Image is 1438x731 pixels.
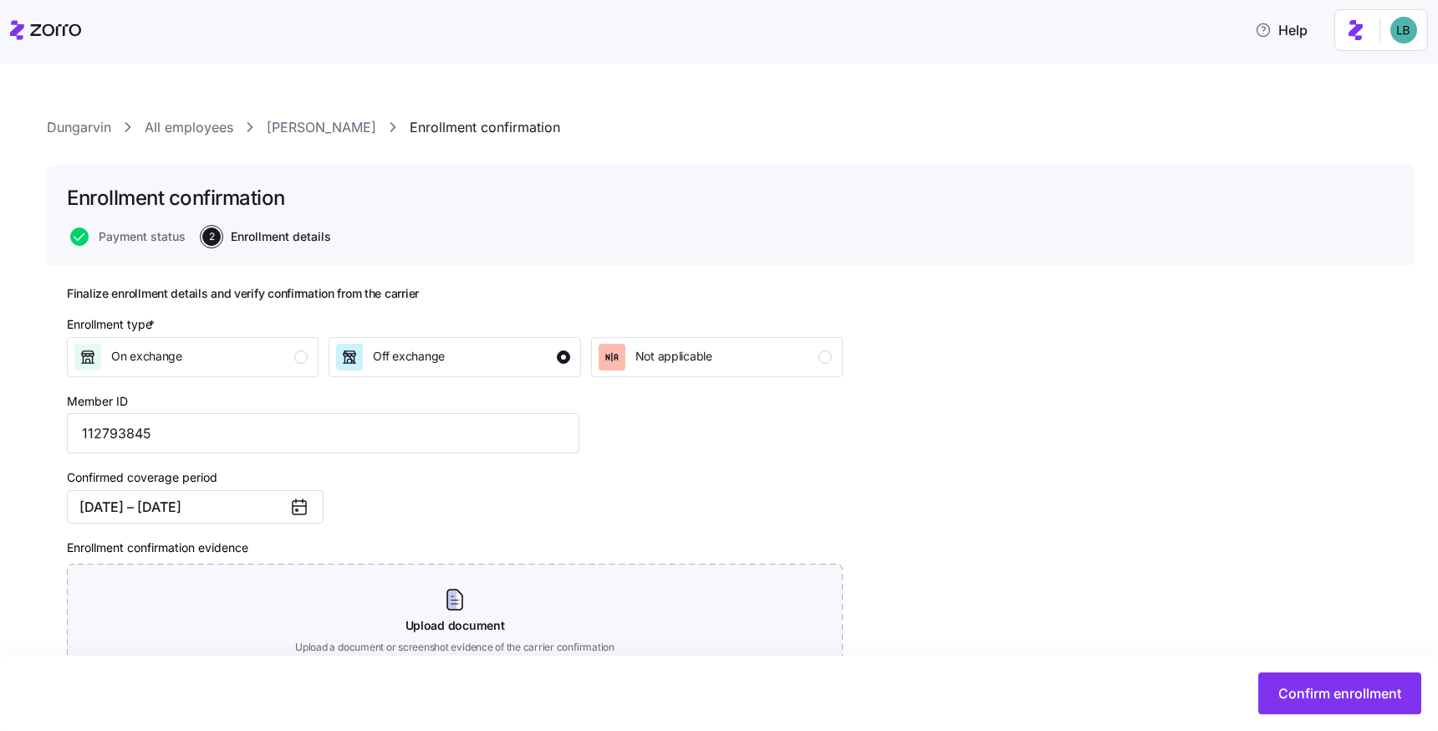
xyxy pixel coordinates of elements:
[1242,13,1321,47] button: Help
[67,539,248,557] label: Enrollment confirmation evidence
[202,227,221,246] span: 2
[373,348,445,365] span: Off exchange
[47,117,111,138] a: Dungarvin
[111,348,182,365] span: On exchange
[67,286,843,302] h2: Finalize enrollment details and verify confirmation from the carrier
[67,185,285,211] h1: Enrollment confirmation
[410,117,560,138] a: Enrollment confirmation
[67,227,186,246] a: Payment status
[635,348,712,365] span: Not applicable
[202,227,331,246] button: 2Enrollment details
[145,117,233,138] a: All employees
[67,315,158,334] div: Enrollment type
[231,231,331,243] span: Enrollment details
[1258,672,1421,714] button: Confirm enrollment
[267,117,376,138] a: [PERSON_NAME]
[99,231,186,243] span: Payment status
[1390,17,1417,43] img: 55738f7c4ee29e912ff6c7eae6e0401b
[67,468,217,487] label: Confirmed coverage period
[70,227,186,246] button: Payment status
[67,490,324,524] button: [DATE] – [DATE]
[1255,20,1308,40] span: Help
[67,413,579,453] input: Type Member ID
[199,227,331,246] a: 2Enrollment details
[1278,683,1401,703] span: Confirm enrollment
[67,392,128,411] label: Member ID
